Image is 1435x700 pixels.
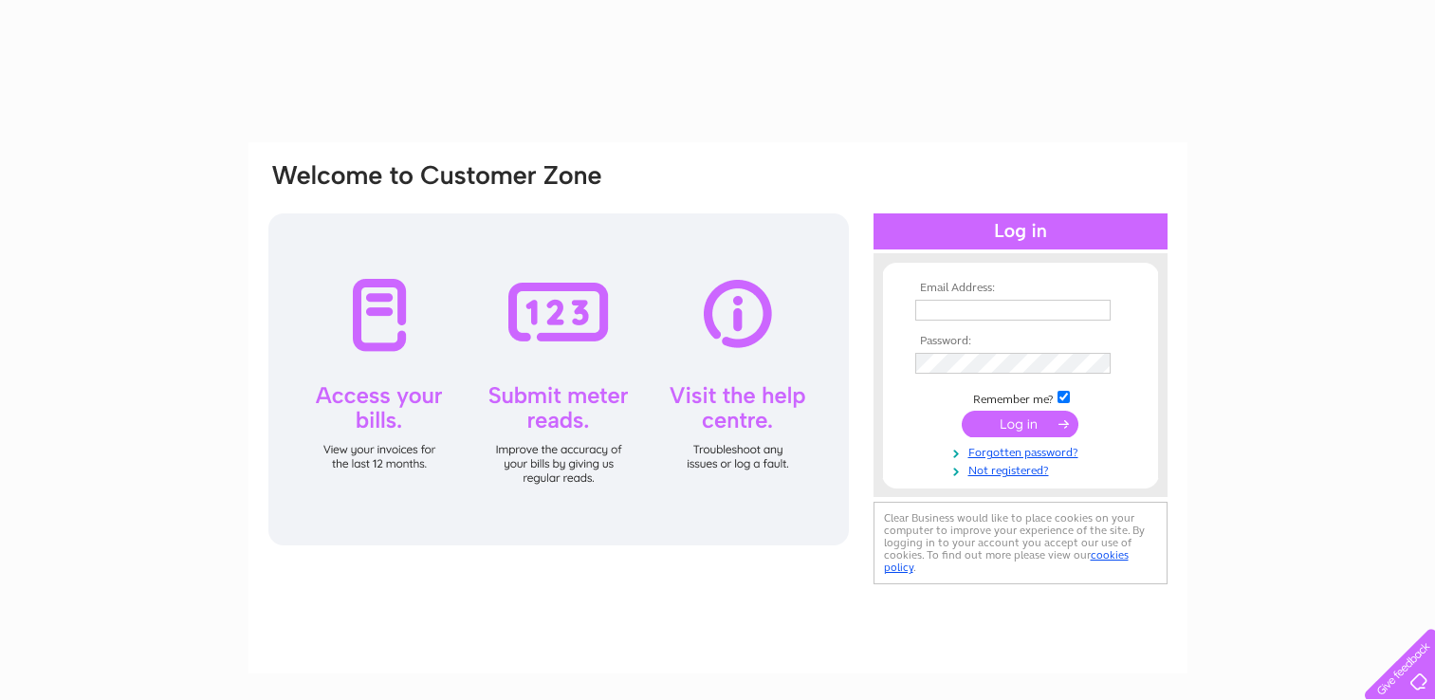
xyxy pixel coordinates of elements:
td: Remember me? [911,388,1131,407]
a: Not registered? [915,460,1131,478]
input: Submit [962,411,1078,437]
th: Email Address: [911,282,1131,295]
a: cookies policy [884,548,1129,574]
div: Clear Business would like to place cookies on your computer to improve your experience of the sit... [874,502,1168,584]
a: Forgotten password? [915,442,1131,460]
th: Password: [911,335,1131,348]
